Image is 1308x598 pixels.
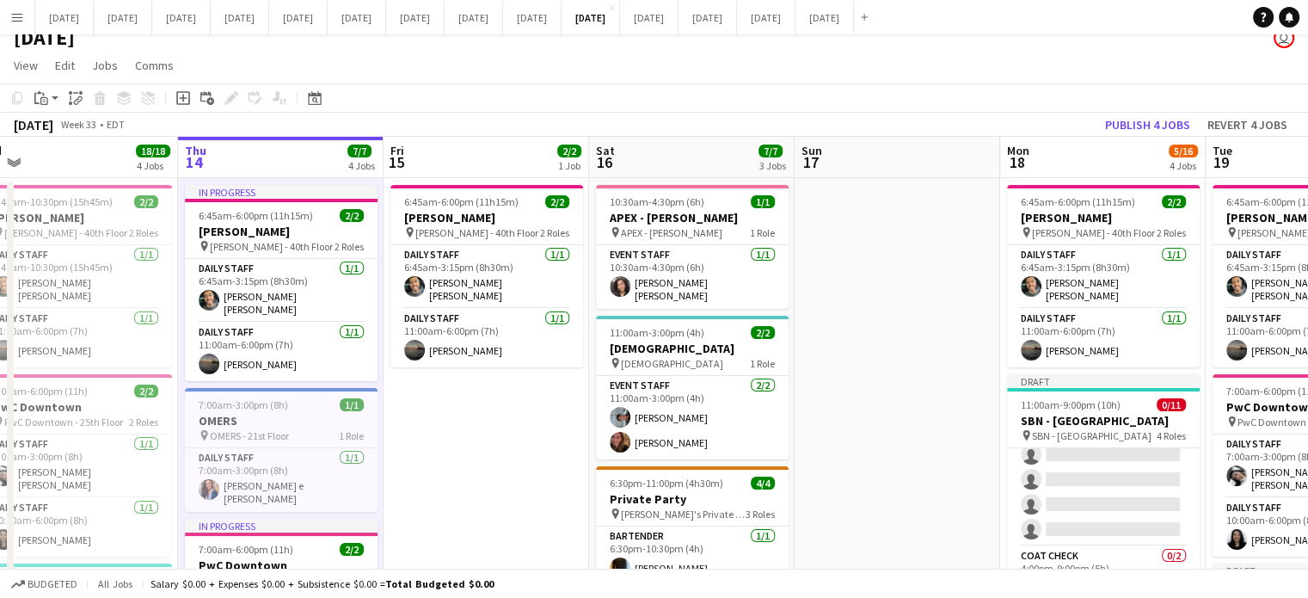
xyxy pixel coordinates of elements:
span: Week 33 [57,118,100,131]
button: [DATE] [737,1,795,34]
span: View [14,58,38,73]
button: [DATE] [386,1,445,34]
span: All jobs [95,577,136,590]
button: [DATE] [94,1,152,34]
a: View [7,54,45,77]
div: [DATE] [14,116,53,133]
a: Comms [128,54,181,77]
button: [DATE] [211,1,269,34]
button: Revert 4 jobs [1201,114,1294,136]
button: Publish 4 jobs [1098,114,1197,136]
div: EDT [107,118,125,131]
button: [DATE] [679,1,737,34]
span: Comms [135,58,174,73]
button: [DATE] [328,1,386,34]
a: Jobs [85,54,125,77]
button: [DATE] [35,1,94,34]
app-user-avatar: Jolanta Rokowski [1274,28,1294,48]
h1: [DATE] [14,25,75,51]
button: [DATE] [562,1,620,34]
button: [DATE] [503,1,562,34]
button: [DATE] [445,1,503,34]
button: [DATE] [269,1,328,34]
button: [DATE] [152,1,211,34]
span: Budgeted [28,578,77,590]
div: Salary $0.00 + Expenses $0.00 + Subsistence $0.00 = [150,577,494,590]
span: Edit [55,58,75,73]
span: Jobs [92,58,118,73]
button: [DATE] [620,1,679,34]
button: [DATE] [795,1,854,34]
span: Total Budgeted $0.00 [385,577,494,590]
a: Edit [48,54,82,77]
button: Budgeted [9,575,80,594]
